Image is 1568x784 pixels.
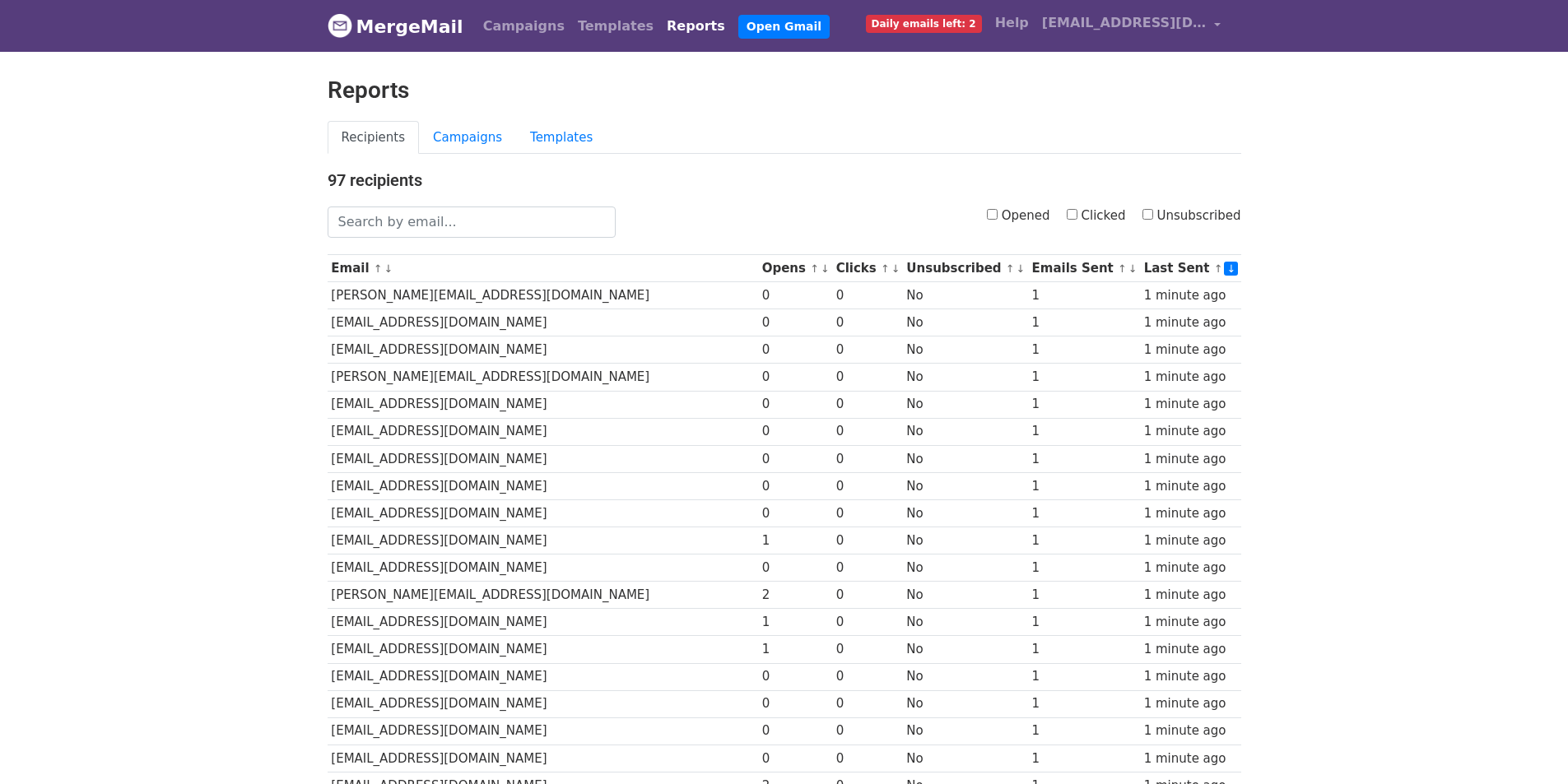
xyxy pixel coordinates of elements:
td: 0 [832,499,903,527]
label: Unsubscribed [1142,206,1241,225]
th: Emails Sent [1028,255,1140,282]
td: No [903,663,1028,690]
label: Clicked [1067,206,1126,225]
td: [EMAIL_ADDRESS][DOMAIN_NAME] [328,418,758,445]
td: 0 [832,717,903,745]
td: 0 [758,554,832,582]
td: 1 [1028,527,1140,554]
td: 1 [1028,717,1140,745]
td: 0 [832,690,903,717]
td: 0 [758,690,832,717]
span: [EMAIL_ADDRESS][DOMAIN_NAME] [1042,13,1207,33]
td: 0 [832,472,903,499]
a: ↓ [1017,262,1026,275]
a: ↓ [1224,262,1238,276]
td: 1 [758,609,832,636]
td: 1 minute ago [1140,364,1241,391]
td: [EMAIL_ADDRESS][DOMAIN_NAME] [328,391,758,418]
td: [EMAIL_ADDRESS][DOMAIN_NAME] [328,445,758,472]
td: 2 [758,582,832,609]
td: No [903,527,1028,554]
a: [EMAIL_ADDRESS][DOMAIN_NAME] [1035,7,1228,45]
td: 1 [1028,418,1140,445]
td: [EMAIL_ADDRESS][DOMAIN_NAME] [328,554,758,582]
td: No [903,636,1028,663]
td: No [903,445,1028,472]
td: 1 [1028,391,1140,418]
td: No [903,418,1028,445]
a: ↓ [891,262,900,275]
a: Campaigns [419,121,516,155]
td: 0 [758,717,832,745]
td: [PERSON_NAME][EMAIL_ADDRESS][DOMAIN_NAME] [328,364,758,391]
td: [EMAIL_ADDRESS][DOMAIN_NAME] [328,636,758,663]
a: MergeMail [328,9,463,44]
td: 1 minute ago [1140,499,1241,527]
td: No [903,499,1028,527]
td: 0 [758,745,832,772]
td: 0 [758,499,832,527]
a: ↑ [1214,262,1223,275]
td: 1 [1028,336,1140,364]
td: 0 [832,745,903,772]
td: 1 minute ago [1140,391,1241,418]
td: No [903,554,1028,582]
td: 0 [758,364,832,391]
td: 0 [832,609,903,636]
a: Reports [660,10,732,43]
td: No [903,282,1028,309]
img: MergeMail logo [328,13,352,38]
h4: 97 recipients [328,170,1241,190]
a: ↓ [384,262,393,275]
td: 0 [758,391,832,418]
td: 1 minute ago [1140,745,1241,772]
th: Last Sent [1140,255,1241,282]
td: 1 [1028,282,1140,309]
td: 1 [1028,663,1140,690]
td: No [903,391,1028,418]
td: 1 [1028,364,1140,391]
td: [EMAIL_ADDRESS][DOMAIN_NAME] [328,663,758,690]
td: 0 [758,336,832,364]
td: 0 [832,445,903,472]
th: Unsubscribed [903,255,1028,282]
td: 1 minute ago [1140,309,1241,336]
div: Chat Widget [1486,705,1568,784]
a: Templates [516,121,607,155]
td: No [903,717,1028,745]
td: No [903,745,1028,772]
a: Recipients [328,121,420,155]
td: 0 [758,418,832,445]
td: 1 minute ago [1140,445,1241,472]
td: 1 [1028,609,1140,636]
td: 1 minute ago [1140,717,1241,745]
td: 1 [1028,582,1140,609]
a: ↑ [881,262,890,275]
h2: Reports [328,77,1241,104]
a: Help [989,7,1035,39]
td: 1 minute ago [1140,582,1241,609]
a: ↑ [810,262,819,275]
span: Daily emails left: 2 [866,15,982,33]
td: No [903,336,1028,364]
td: 1 minute ago [1140,636,1241,663]
input: Unsubscribed [1142,209,1153,220]
td: 0 [832,527,903,554]
input: Search by email... [328,206,616,238]
a: ↓ [1128,262,1138,275]
td: 0 [758,282,832,309]
input: Opened [987,209,998,220]
td: 1 [1028,499,1140,527]
td: 0 [758,472,832,499]
td: 0 [832,282,903,309]
td: 1 [758,636,832,663]
td: 1 [1028,309,1140,336]
td: 0 [832,554,903,582]
a: Campaigns [477,10,571,43]
a: Daily emails left: 2 [859,7,989,39]
td: No [903,364,1028,391]
td: 0 [758,663,832,690]
td: 1 minute ago [1140,690,1241,717]
td: 1 [1028,636,1140,663]
a: ↓ [821,262,830,275]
